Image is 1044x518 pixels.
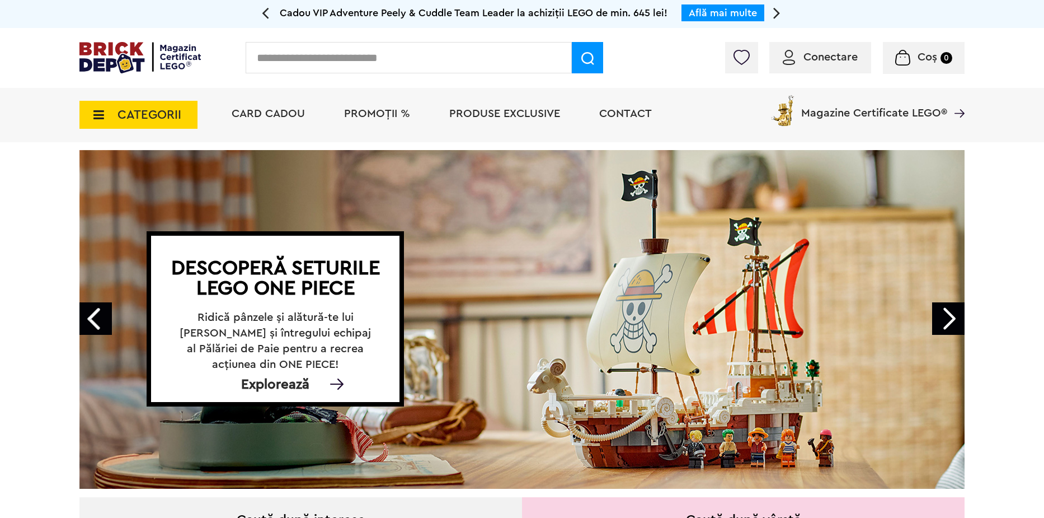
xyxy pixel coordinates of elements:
img: Explorează [326,379,348,390]
a: Conectare [783,52,858,63]
div: Explorează [151,379,399,390]
span: Magazine Certificate LEGO® [801,93,947,119]
a: Contact [599,108,652,119]
a: PROMOȚII % [344,108,410,119]
span: Cadou VIP Adventure Peely & Cuddle Team Leader la achiziții LEGO de min. 645 lei! [280,8,667,18]
a: Next [932,302,965,335]
a: Card Cadou [232,108,305,119]
span: Coș [918,52,937,63]
span: CATEGORII [117,109,181,121]
a: Descoperă seturile LEGO ONE PIECERidică pânzele și alătură-te lui [PERSON_NAME] și întregului ech... [79,150,965,489]
h2: Ridică pânzele și alătură-te lui [PERSON_NAME] și întregului echipaj al Pălăriei de Paie pentru a... [176,310,374,357]
a: Produse exclusive [449,108,560,119]
a: Află mai multe [689,8,757,18]
h1: Descoperă seturile LEGO ONE PIECE [163,258,387,298]
small: 0 [940,52,952,64]
a: Prev [79,302,112,335]
span: Conectare [803,52,858,63]
a: Magazine Certificate LEGO® [947,93,965,104]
